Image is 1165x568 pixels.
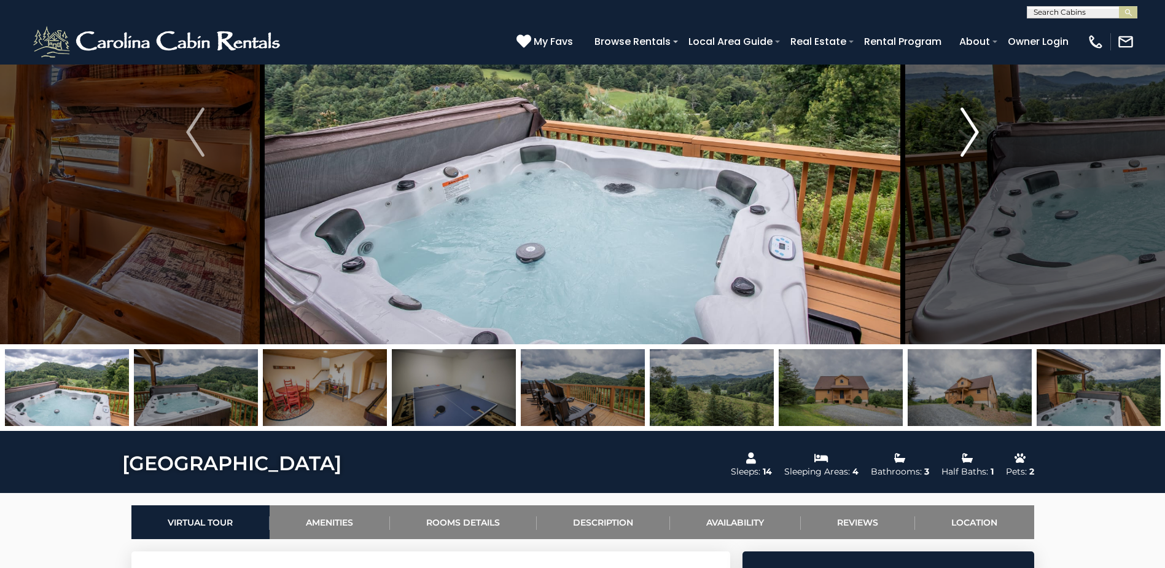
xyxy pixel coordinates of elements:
[263,349,387,426] img: 163270421
[392,349,516,426] img: 163270437
[1087,33,1104,50] img: phone-regular-white.png
[390,505,537,539] a: Rooms Details
[953,31,996,52] a: About
[588,31,677,52] a: Browse Rentals
[915,505,1034,539] a: Location
[537,505,670,539] a: Description
[5,349,129,426] img: 163270436
[650,349,774,426] img: 163270439
[1002,31,1075,52] a: Owner Login
[534,34,573,49] span: My Favs
[908,349,1032,426] img: 163270441
[784,31,852,52] a: Real Estate
[31,23,286,60] img: White-1-2.png
[1037,349,1161,426] img: 163270404
[801,505,915,539] a: Reviews
[131,505,270,539] a: Virtual Tour
[521,349,645,426] img: 163270438
[186,108,205,157] img: arrow
[1117,33,1134,50] img: mail-regular-white.png
[779,349,903,426] img: 163270440
[858,31,948,52] a: Rental Program
[682,31,779,52] a: Local Area Guide
[516,34,576,50] a: My Favs
[960,108,979,157] img: arrow
[670,505,801,539] a: Availability
[134,349,258,426] img: 163270408
[270,505,390,539] a: Amenities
